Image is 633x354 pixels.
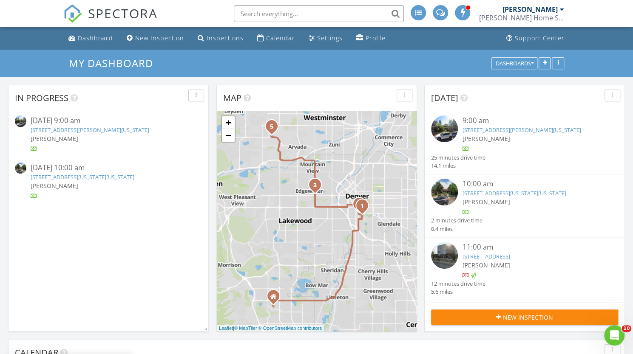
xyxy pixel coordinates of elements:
button: Dashboards [491,57,537,69]
div: Profile [366,34,386,42]
div: 10:00 am [462,179,602,189]
span: 10 [622,325,631,332]
div: 2 minutes drive time [431,216,483,225]
div: | [217,325,324,332]
div: [DATE] 9:00 am [31,115,187,126]
div: 12 minutes drive time [431,280,485,288]
a: Support Center [503,31,568,46]
a: [STREET_ADDRESS] [462,253,510,260]
span: Map [223,92,241,104]
a: [STREET_ADDRESS][PERSON_NAME][US_STATE] [31,126,149,134]
a: 11:00 am [STREET_ADDRESS] [PERSON_NAME] 12 minutes drive time 5.6 miles [431,242,618,296]
a: Calendar [254,31,298,46]
button: New Inspection [431,309,618,325]
a: Inspections [194,31,247,46]
div: 14.1 miles [431,162,485,170]
img: The Best Home Inspection Software - Spectora [63,4,82,23]
i: 5 [270,124,273,130]
a: Zoom in [222,116,235,129]
a: [STREET_ADDRESS][US_STATE][US_STATE] [462,189,566,197]
span: [PERSON_NAME] [31,135,78,143]
div: Calendar [266,34,295,42]
img: streetview [431,115,458,142]
div: 11135 Ralston Rd 35-301, Arvada, CO 80004 [272,126,277,131]
a: 9:00 am [STREET_ADDRESS][PERSON_NAME][US_STATE] [PERSON_NAME] 25 minutes drive time 14.1 miles [431,115,618,170]
a: SPECTORA [63,11,158,29]
div: Dashboard [78,34,113,42]
div: 6305 S Oak Way, Littleton CO 80127 [273,296,278,301]
img: streetview [15,115,26,127]
span: [PERSON_NAME] [31,182,78,190]
img: streetview [15,163,26,174]
a: © MapTiler [234,326,257,331]
a: New Inspection [123,31,187,46]
div: 1540 Sheridan Blvd 204, Denver, CO 80214 [315,185,320,190]
div: Dashboards [495,60,534,66]
div: [DATE] 10:00 am [31,163,187,173]
a: [DATE] 9:00 am [STREET_ADDRESS][PERSON_NAME][US_STATE] [PERSON_NAME] [15,115,202,153]
span: [PERSON_NAME] [462,198,510,206]
img: streetview [431,179,458,205]
iframe: Intercom live chat [604,325,624,346]
img: streetview [431,242,458,269]
a: Dashboard [65,31,116,46]
div: 0.4 miles [431,225,483,233]
div: 11:00 am [462,242,602,253]
div: New Inspection [135,34,184,42]
span: [DATE] [431,92,458,104]
div: 9:00 am [462,115,602,126]
div: 5.6 miles [431,288,485,296]
span: [PERSON_NAME] [462,135,510,143]
a: Zoom out [222,129,235,142]
i: 3 [313,183,317,188]
div: 25 minutes drive time [431,154,485,162]
span: New Inspection [503,313,553,322]
div: 58 S Emerson St , Denver, Colorado 80209 [362,205,367,211]
a: 10:00 am [STREET_ADDRESS][US_STATE][US_STATE] [PERSON_NAME] 2 minutes drive time 0.4 miles [431,179,618,233]
a: © OpenStreetMap contributors [258,326,322,331]
span: In Progress [15,92,68,104]
i: 1 [360,203,364,209]
a: [STREET_ADDRESS][US_STATE][US_STATE] [31,173,134,181]
a: [DATE] 10:00 am [STREET_ADDRESS][US_STATE][US_STATE] [PERSON_NAME] [15,163,202,200]
input: Search everything... [234,5,404,22]
a: [STREET_ADDRESS][PERSON_NAME][US_STATE] [462,126,581,134]
div: Settings [317,34,343,42]
div: Scott Home Services, LLC [479,14,564,22]
div: [PERSON_NAME] [502,5,558,14]
div: Inspections [207,34,244,42]
span: SPECTORA [88,4,158,22]
span: [PERSON_NAME] [462,261,510,269]
div: Support Center [515,34,565,42]
a: My Dashboard [69,56,160,70]
a: Settings [305,31,346,46]
a: Profile [353,31,389,46]
a: Leaflet [219,326,233,331]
